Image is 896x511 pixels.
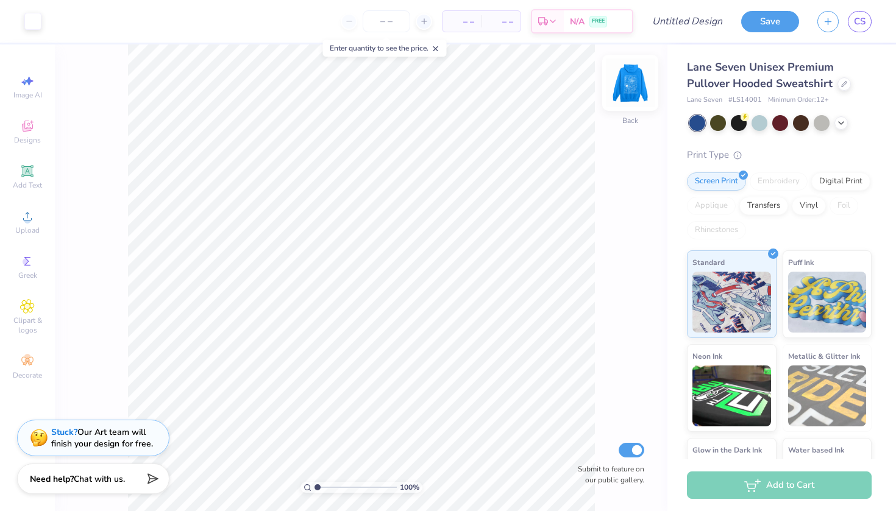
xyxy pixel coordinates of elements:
[592,17,605,26] span: FREE
[687,172,746,191] div: Screen Print
[571,463,644,485] label: Submit to feature on our public gallery.
[400,482,419,493] span: 100 %
[570,15,585,28] span: N/A
[642,9,732,33] input: Untitled Design
[687,148,872,162] div: Print Type
[489,15,513,28] span: – –
[6,315,49,335] span: Clipart & logos
[323,40,447,57] div: Enter quantity to see the price.
[30,473,74,485] strong: Need help?
[622,115,638,126] div: Back
[692,443,762,456] span: Glow in the Dark Ink
[14,135,41,145] span: Designs
[450,15,474,28] span: – –
[18,270,37,280] span: Greek
[768,95,829,105] span: Minimum Order: 12 +
[848,11,872,32] a: CS
[13,90,42,100] span: Image AI
[692,256,725,269] span: Standard
[788,365,867,426] img: Metallic & Glitter Ink
[606,58,655,107] img: Back
[739,197,788,215] div: Transfers
[74,473,125,485] span: Chat with us.
[728,95,762,105] span: # LS14001
[792,197,826,215] div: Vinyl
[830,197,858,215] div: Foil
[692,272,771,333] img: Standard
[13,370,42,380] span: Decorate
[51,426,77,438] strong: Stuck?
[788,443,844,456] span: Water based Ink
[363,10,410,32] input: – –
[687,60,834,91] span: Lane Seven Unisex Premium Pullover Hooded Sweatshirt
[741,11,799,32] button: Save
[51,426,153,449] div: Our Art team will finish your design for free.
[13,180,42,190] span: Add Text
[15,225,40,235] span: Upload
[692,365,771,426] img: Neon Ink
[811,172,870,191] div: Digital Print
[687,197,736,215] div: Applique
[788,256,814,269] span: Puff Ink
[687,221,746,239] div: Rhinestones
[750,172,808,191] div: Embroidery
[854,15,866,29] span: CS
[687,95,722,105] span: Lane Seven
[788,272,867,333] img: Puff Ink
[788,350,860,362] span: Metallic & Glitter Ink
[692,350,722,362] span: Neon Ink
